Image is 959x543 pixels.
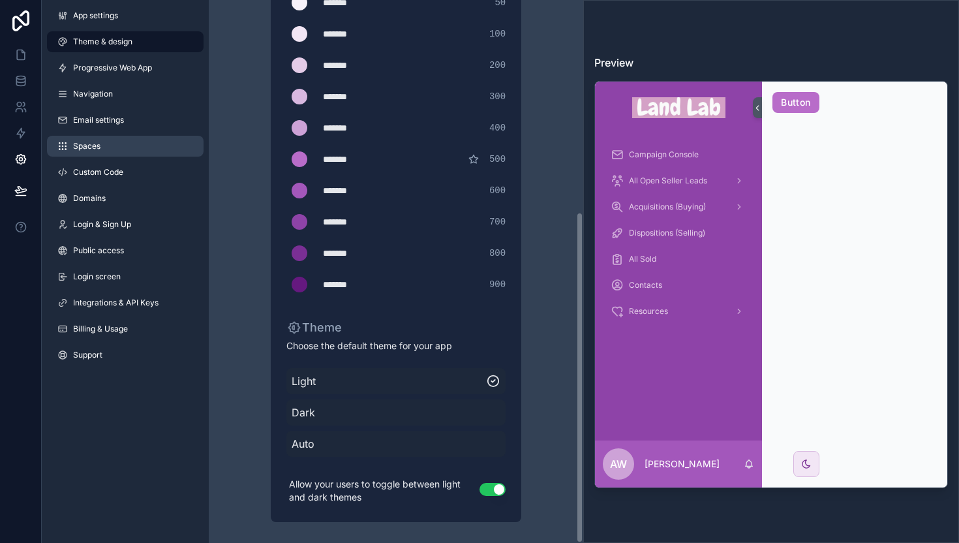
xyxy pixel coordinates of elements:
[73,63,152,73] span: Progressive Web App
[603,221,754,245] a: Dispositions (Selling)
[47,5,204,26] a: App settings
[73,193,106,204] span: Domains
[489,153,506,166] span: 500
[73,350,102,360] span: Support
[286,475,479,506] p: Allow your users to toggle between light and dark themes
[73,298,159,308] span: Integrations & API Keys
[629,228,705,238] span: Dispositions (Selling)
[47,345,204,365] a: Support
[47,266,204,287] a: Login screen
[73,89,113,99] span: Navigation
[629,306,668,317] span: Resources
[47,162,204,183] a: Custom Code
[47,136,204,157] a: Spaces
[629,176,707,186] span: All Open Seller Leads
[632,97,725,118] img: App logo
[73,37,132,47] span: Theme & design
[73,219,131,230] span: Login & Sign Up
[603,273,754,297] a: Contacts
[47,292,204,313] a: Integrations & API Keys
[603,300,754,323] a: Resources
[772,92,819,113] button: Button
[489,121,506,134] span: 400
[629,280,662,290] span: Contacts
[47,240,204,261] a: Public access
[603,195,754,219] a: Acquisitions (Buying)
[47,31,204,52] a: Theme & design
[292,373,486,389] span: Light
[73,10,118,21] span: App settings
[47,57,204,78] a: Progressive Web App
[292,436,500,452] span: Auto
[603,143,754,166] a: Campaign Console
[629,202,706,212] span: Acquisitions (Buying)
[489,59,506,72] span: 200
[489,215,506,228] span: 700
[286,339,506,352] span: Choose the default theme for your app
[629,149,699,160] span: Campaign Console
[73,324,128,334] span: Billing & Usage
[73,245,124,256] span: Public access
[595,134,762,441] div: scrollable content
[629,254,656,264] span: All Sold
[610,456,627,472] span: AW
[73,115,124,125] span: Email settings
[603,247,754,271] a: All Sold
[73,271,121,282] span: Login screen
[645,458,720,471] p: [PERSON_NAME]
[489,184,506,197] span: 600
[73,141,100,151] span: Spaces
[47,318,204,339] a: Billing & Usage
[47,188,204,209] a: Domains
[292,405,500,420] span: Dark
[47,110,204,131] a: Email settings
[489,90,506,103] span: 300
[47,214,204,235] a: Login & Sign Up
[603,169,754,193] a: All Open Seller Leads
[47,84,204,104] a: Navigation
[594,55,948,70] h3: Preview
[286,318,342,337] p: Theme
[73,167,123,178] span: Custom Code
[489,278,506,291] span: 900
[489,247,506,260] span: 800
[489,27,506,40] span: 100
